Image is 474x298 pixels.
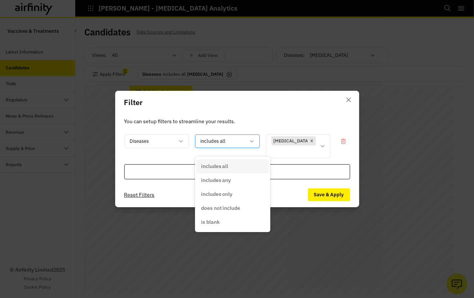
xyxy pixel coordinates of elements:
p: You can setup filters to streamline your results. [124,117,350,125]
p: is blank [201,218,220,226]
p: includes any [201,176,231,184]
p: does not include [201,204,241,212]
div: Add Filter [124,164,350,179]
button: Reset Filters [124,189,155,201]
header: Filter [115,91,359,114]
p: [MEDICAL_DATA] [274,138,310,144]
p: includes all [201,162,229,170]
p: includes only [201,190,233,198]
button: Close [343,94,355,106]
div: Remove [object Object] [308,136,316,145]
button: Save & Apply [308,188,350,201]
